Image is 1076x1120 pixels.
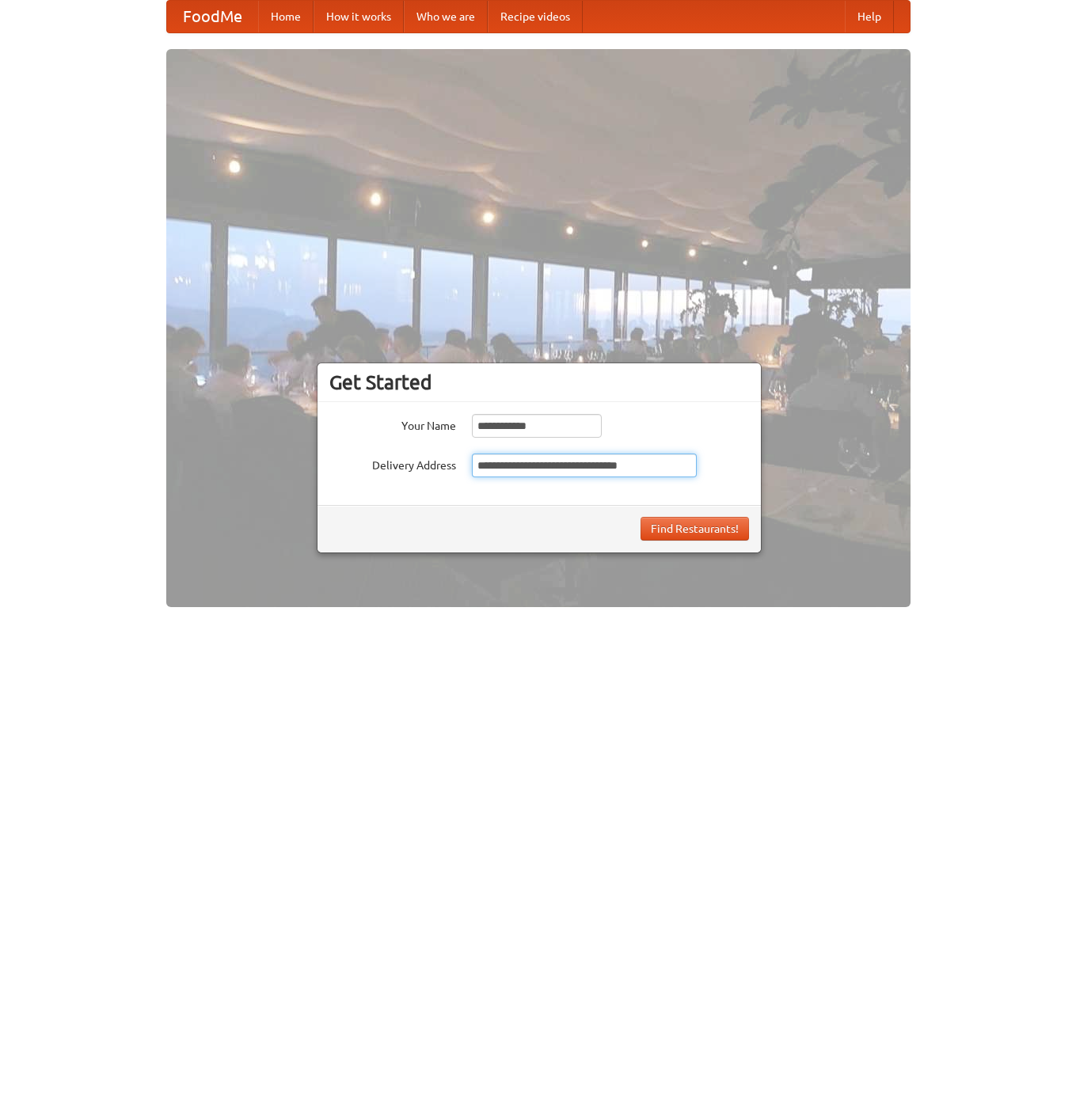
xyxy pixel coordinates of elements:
label: Your Name [329,414,456,434]
a: FoodMe [167,1,258,32]
a: Who we are [404,1,488,32]
label: Delivery Address [329,454,456,473]
a: How it works [314,1,404,32]
a: Recipe videos [488,1,583,32]
a: Help [845,1,894,32]
button: Find Restaurants! [641,517,749,541]
h3: Get Started [329,370,749,394]
a: Home [258,1,314,32]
